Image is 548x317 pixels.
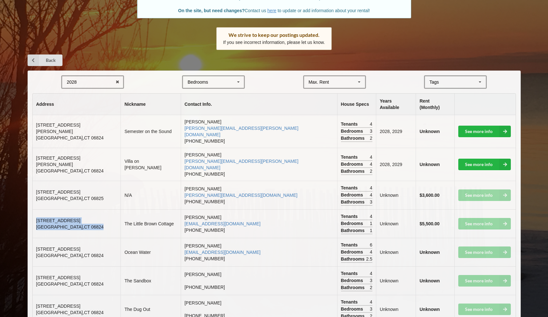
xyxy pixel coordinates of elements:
[370,299,372,305] span: 4
[341,284,366,291] span: Bathrooms
[341,135,366,141] span: Bathrooms
[36,304,80,309] span: [STREET_ADDRESS]
[341,227,366,234] span: Bathrooms
[120,209,180,238] td: The Little Brown Cottage
[370,199,372,205] span: 3
[419,129,440,134] b: Unknown
[36,281,104,287] span: [GEOGRAPHIC_DATA] , CT 06824
[341,161,365,167] span: Bedrooms
[341,168,366,174] span: Bathrooms
[181,181,337,209] td: [PERSON_NAME] [PHONE_NUMBER]
[370,220,372,227] span: 1
[376,94,416,115] th: Years Available
[341,185,360,191] span: Tenants
[370,213,372,220] span: 4
[185,193,297,198] a: [PERSON_NAME][EMAIL_ADDRESS][DOMAIN_NAME]
[419,250,440,255] b: Unknown
[341,299,360,305] span: Tenants
[185,126,299,137] a: [PERSON_NAME][EMAIL_ADDRESS][PERSON_NAME][DOMAIN_NAME]
[309,80,329,84] div: Max. Rent
[370,284,372,291] span: 2
[187,80,208,84] div: Bedrooms
[33,94,121,115] th: Address
[341,270,360,277] span: Tenants
[28,54,62,66] a: Back
[341,192,365,198] span: Bedrooms
[419,278,440,283] b: Unknown
[458,126,511,137] a: See more info
[419,221,439,226] b: $5,500.00
[341,199,366,205] span: Bathrooms
[181,115,337,148] td: [PERSON_NAME] [PHONE_NUMBER]
[370,249,372,255] span: 4
[419,307,440,312] b: Unknown
[181,148,337,181] td: [PERSON_NAME] [PHONE_NUMBER]
[419,162,440,167] b: Unknown
[370,128,372,134] span: 3
[120,181,180,209] td: N/A
[36,253,104,258] span: [GEOGRAPHIC_DATA] , CT 06824
[36,224,104,229] span: [GEOGRAPHIC_DATA] , CT 06824
[370,242,372,248] span: 6
[416,94,454,115] th: Rent (Monthly)
[181,266,337,295] td: [PERSON_NAME] [PHONE_NUMBER]
[376,181,416,209] td: Unknown
[370,154,372,160] span: 4
[376,209,416,238] td: Unknown
[36,135,104,140] span: [GEOGRAPHIC_DATA] , CT 06824
[120,115,180,148] td: Semester on the Sound
[341,213,360,220] span: Tenants
[370,161,372,167] span: 4
[366,256,372,262] span: 2.5
[185,250,261,255] a: [EMAIL_ADDRESS][DOMAIN_NAME]
[370,121,372,127] span: 4
[120,94,180,115] th: Nickname
[376,115,416,148] td: 2028, 2029
[341,128,365,134] span: Bedrooms
[36,122,80,134] span: [STREET_ADDRESS][PERSON_NAME]
[341,154,360,160] span: Tenants
[36,168,104,173] span: [GEOGRAPHIC_DATA] , CT 06824
[419,193,439,198] b: $3,600.00
[120,238,180,266] td: Ocean Water
[181,94,337,115] th: Contact Info.
[341,249,365,255] span: Bedrooms
[185,159,299,170] a: [PERSON_NAME][EMAIL_ADDRESS][PERSON_NAME][DOMAIN_NAME]
[337,94,376,115] th: House Specs
[370,270,372,277] span: 4
[341,256,366,262] span: Bathrooms
[370,168,372,174] span: 2
[36,310,104,315] span: [GEOGRAPHIC_DATA] , CT 06824
[341,277,365,284] span: Bedrooms
[36,246,80,252] span: [STREET_ADDRESS]
[36,189,80,195] span: [STREET_ADDRESS]
[36,155,80,167] span: [STREET_ADDRESS][PERSON_NAME]
[376,238,416,266] td: Unknown
[341,306,365,312] span: Bedrooms
[370,135,372,141] span: 2
[120,148,180,181] td: Villa on [PERSON_NAME]
[181,209,337,238] td: [PERSON_NAME] [PHONE_NUMBER]
[223,39,325,46] p: If you see incorrect information, please let us know.
[370,227,372,234] span: 1
[185,221,261,226] a: [EMAIL_ADDRESS][DOMAIN_NAME]
[178,8,370,13] span: Contact us to update or add information about your rental!
[428,79,448,86] div: Tags
[36,196,104,201] span: [GEOGRAPHIC_DATA] , CT 06825
[370,192,372,198] span: 4
[181,238,337,266] td: [PERSON_NAME] [PHONE_NUMBER]
[341,121,360,127] span: Tenants
[376,266,416,295] td: Unknown
[36,275,80,280] span: [STREET_ADDRESS]
[370,277,372,284] span: 3
[120,266,180,295] td: The Sandbox
[178,8,245,13] b: On the site, but need changes?
[370,306,372,312] span: 3
[67,80,77,84] div: 2028
[370,185,372,191] span: 4
[341,220,365,227] span: Bedrooms
[36,218,80,223] span: [STREET_ADDRESS]
[267,8,276,13] a: here
[376,148,416,181] td: 2028, 2029
[458,159,511,170] a: See more info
